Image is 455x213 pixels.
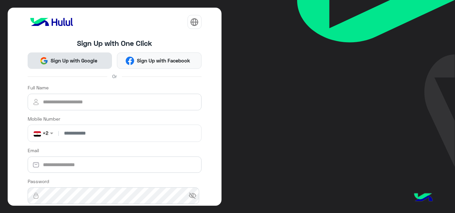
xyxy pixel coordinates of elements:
label: Full Name [28,84,49,91]
img: hulul-logo.png [412,186,435,210]
img: logo [28,15,76,29]
h4: Sign Up with One Click [28,39,202,48]
img: user [28,98,44,106]
label: Password [28,178,49,185]
button: Sign Up with Google [28,53,112,69]
span: | [57,130,60,137]
span: visibility_off [189,192,197,200]
img: email [28,161,44,168]
img: Facebook [126,56,134,65]
span: Sign Up with Google [48,57,100,64]
label: Email [28,147,39,154]
span: Or [112,73,117,80]
img: lock [28,192,44,199]
img: tab [190,18,199,26]
button: Sign Up with Facebook [117,53,202,69]
span: Sign Up with Facebook [134,57,193,64]
label: Mobile Number [28,115,60,122]
img: Google [40,56,48,65]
